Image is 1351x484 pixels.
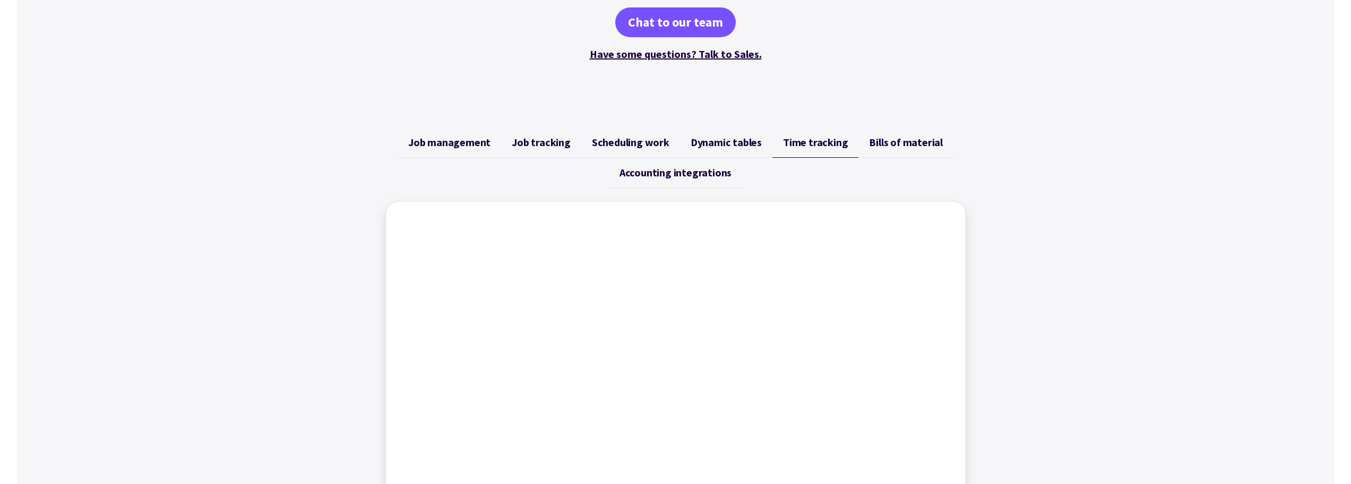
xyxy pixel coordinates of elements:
[1174,369,1351,484] iframe: Chat Widget
[408,136,491,149] span: Job management
[615,7,736,37] a: Chat to our team
[783,136,848,149] span: Time tracking
[619,166,732,179] span: Accounting integrations
[592,136,669,149] span: Scheduling work
[512,136,571,149] span: Job tracking
[691,136,762,149] span: Dynamic tables
[590,47,762,61] a: Have some questions? Talk to Sales.
[869,136,943,149] span: Bills of material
